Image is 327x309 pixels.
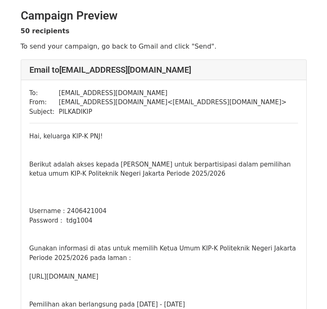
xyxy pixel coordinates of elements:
[29,65,298,75] h4: Email to [EMAIL_ADDRESS][DOMAIN_NAME]
[29,98,59,107] td: From:
[21,9,307,23] h2: Campaign Preview
[59,98,287,107] td: [EMAIL_ADDRESS][DOMAIN_NAME] < [EMAIL_ADDRESS][DOMAIN_NAME] >
[21,42,307,51] p: To send your campaign, go back to Gmail and click "Send".
[21,27,70,35] strong: 50 recipients
[59,88,287,98] td: [EMAIL_ADDRESS][DOMAIN_NAME]
[29,107,59,117] td: Subject:
[29,88,59,98] td: To:
[59,107,287,117] td: PILKADIKIP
